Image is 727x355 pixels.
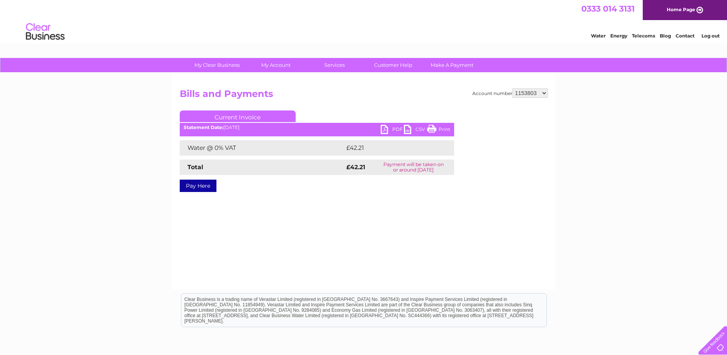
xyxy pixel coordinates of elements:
strong: £42.21 [346,163,365,171]
a: Log out [701,33,720,39]
a: Contact [676,33,695,39]
div: Account number [472,88,548,98]
div: [DATE] [180,125,454,130]
a: Telecoms [632,33,655,39]
a: Blog [660,33,671,39]
a: Current Invoice [180,110,296,122]
h2: Bills and Payments [180,88,548,103]
a: Energy [610,33,627,39]
div: Clear Business is a trading name of Verastar Limited (registered in [GEOGRAPHIC_DATA] No. 3667643... [181,4,547,37]
img: logo.png [26,20,65,44]
a: CSV [404,125,427,136]
td: Payment will be taken on or around [DATE] [373,160,454,175]
a: My Clear Business [185,58,249,72]
a: Water [591,33,606,39]
td: Water @ 0% VAT [180,140,344,156]
td: £42.21 [344,140,438,156]
a: Make A Payment [420,58,484,72]
a: Print [427,125,450,136]
a: Pay Here [180,180,216,192]
a: Customer Help [361,58,425,72]
a: PDF [381,125,404,136]
b: Statement Date: [184,124,223,130]
strong: Total [187,163,203,171]
a: Services [303,58,366,72]
a: 0333 014 3131 [581,4,635,14]
a: My Account [244,58,308,72]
